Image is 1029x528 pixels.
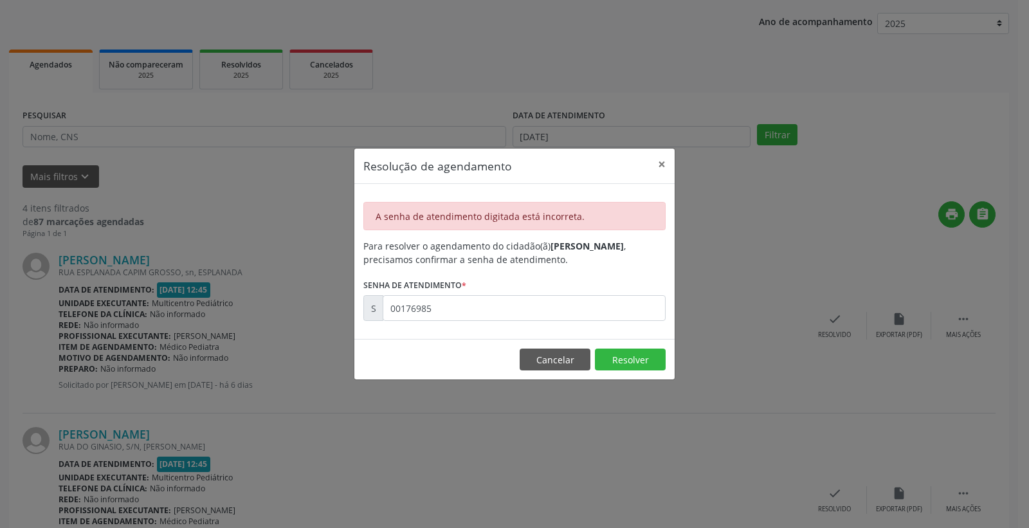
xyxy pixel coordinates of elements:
[363,202,666,230] div: A senha de atendimento digitada está incorreta.
[595,349,666,370] button: Resolver
[363,158,512,174] h5: Resolução de agendamento
[649,149,675,180] button: Close
[363,275,466,295] label: Senha de atendimento
[551,240,624,252] b: [PERSON_NAME]
[363,295,383,321] div: S
[520,349,590,370] button: Cancelar
[363,239,666,266] div: Para resolver o agendamento do cidadão(ã) , precisamos confirmar a senha de atendimento.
